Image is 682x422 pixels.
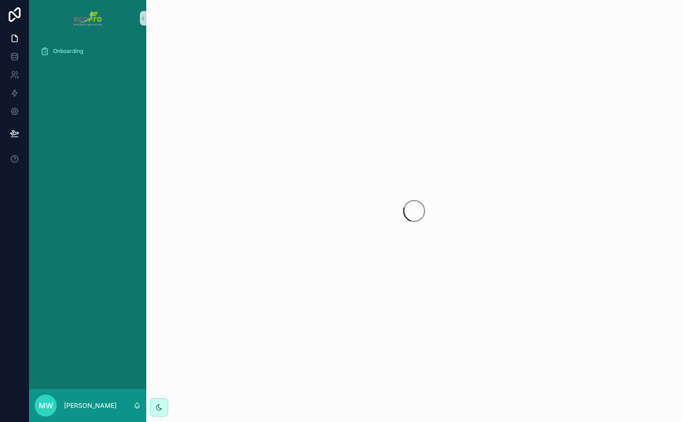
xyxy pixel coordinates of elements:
[35,43,141,59] a: Onboarding
[64,401,117,410] p: [PERSON_NAME]
[29,37,146,71] div: scrollable content
[53,47,83,55] span: Onboarding
[39,400,53,411] span: MW
[74,11,101,26] img: App logo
